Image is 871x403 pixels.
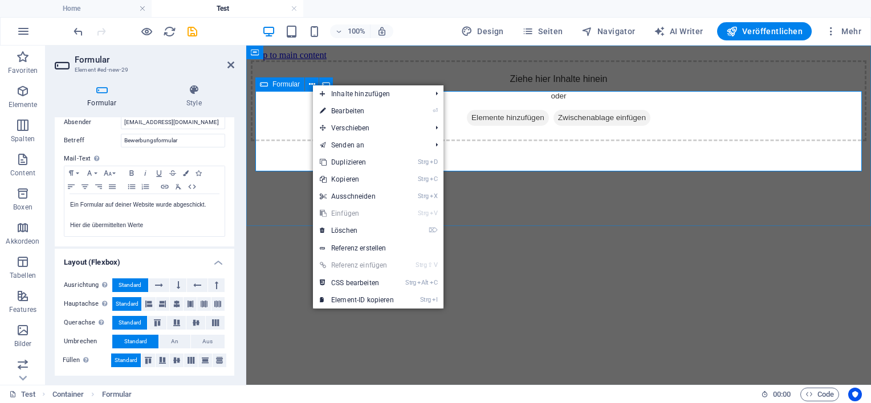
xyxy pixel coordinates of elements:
p: Favoriten [8,66,38,75]
button: Paragraph Format [64,166,83,180]
p: Features [9,305,36,314]
i: D [430,158,438,166]
span: Inhalte hinzufügen [313,85,426,102]
span: Zwischenablage einfügen [307,64,404,80]
a: ⌦Löschen [313,222,401,239]
span: Standard [119,316,141,330]
i: Bei Größenänderung Zoomstufe automatisch an das gewählte Gerät anpassen. [377,26,387,36]
h4: Test [152,2,303,15]
button: HTML [185,180,199,194]
p: Bilder [14,339,32,348]
span: AI Writer [654,26,703,37]
i: Strg [418,158,429,166]
button: Klicke hier, um den Vorschau-Modus zu verlassen [140,24,153,38]
p: Ein Formular auf deiner Website wurde abgeschickt. [70,200,219,210]
span: Aus [202,335,213,348]
button: Mehr [821,22,866,40]
span: : [781,390,783,398]
i: Strg [405,279,416,286]
label: Mail-Text [64,152,225,166]
span: Standard [124,335,147,348]
i: ⇧ [428,261,433,269]
i: Strg [418,209,429,217]
input: Betreff der E-Mail... [121,134,225,147]
a: StrgVEinfügen [313,205,401,222]
button: Standard [112,316,147,330]
i: ⌦ [429,227,438,234]
button: Underline (Ctrl+U) [152,166,166,180]
button: Icons [192,166,205,180]
button: Colors [180,166,192,180]
a: Skip to main content [5,5,80,14]
button: Seiten [518,22,568,40]
button: Insert Link [158,180,172,194]
span: Mehr [825,26,861,37]
span: Klick zum Auswählen. Doppelklick zum Bearbeiten [102,388,132,401]
i: Alt [417,279,429,286]
button: Align Right [92,180,105,194]
button: AI Writer [649,22,708,40]
button: Strikethrough [166,166,180,180]
label: Betreff [64,134,121,147]
h6: 100% [347,24,365,38]
div: Ziehe hier Inhalte hinein [5,15,620,96]
a: StrgAltCCSS bearbeiten [313,274,401,291]
i: Rückgängig: Betreff ändern (Strg+Z) [72,25,85,38]
button: Align Center [78,180,92,194]
i: ⏎ [433,107,438,114]
button: Veröffentlichen [717,22,812,40]
a: ⏎Bearbeiten [313,102,401,120]
a: StrgDDuplizieren [313,154,401,171]
h6: Session-Zeit [761,388,791,401]
label: Umbrechen [64,335,112,348]
button: Align Justify [105,180,119,194]
p: Content [10,168,35,178]
input: Leer für neutrale Adresse (noreply@sitehub.io) [121,116,225,129]
span: Verschieben [313,120,426,137]
h3: Element #ed-new-29 [75,65,211,75]
i: V [434,261,437,269]
a: Strg⇧VReferenz einfügen [313,257,401,274]
span: Navigator [581,26,636,37]
span: Seiten [522,26,563,37]
button: Standard [111,353,141,367]
p: Tabellen [10,271,36,280]
h4: Style [154,84,234,108]
button: Standard [112,297,141,311]
button: Font Family [83,166,101,180]
label: Absender [64,116,121,129]
button: Font Size [101,166,119,180]
span: 00 00 [773,388,791,401]
h4: Layout (Flexbox) [55,249,234,269]
span: Standard [116,297,139,311]
button: reload [162,24,176,38]
button: save [185,24,199,38]
a: Referenz erstellen [313,240,443,257]
span: Standard [119,278,141,292]
i: X [430,192,438,200]
button: Standard [112,335,158,348]
span: Formular [272,81,300,88]
h4: Formular [55,84,154,108]
div: Design (Strg+Alt+Y) [457,22,508,40]
label: Hauptachse [64,297,112,311]
span: Elemente hinzufügen [221,64,303,80]
nav: breadcrumb [52,388,132,401]
a: StrgXAusschneiden [313,188,401,205]
p: Elemente [9,100,38,109]
i: Strg [416,261,426,269]
a: StrgIElement-ID kopieren [313,291,401,309]
i: Strg [418,192,429,200]
i: Strg [418,175,429,183]
button: Ordered List [139,180,152,194]
button: Aus [191,335,225,348]
label: Füllen [63,353,111,367]
p: Boxen [13,203,32,212]
i: C [430,279,438,286]
span: Design [461,26,504,37]
button: Code [800,388,839,401]
button: Italic (Ctrl+I) [139,166,152,180]
span: An [171,335,178,348]
button: Usercentrics [848,388,862,401]
a: StrgCKopieren [313,171,401,188]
